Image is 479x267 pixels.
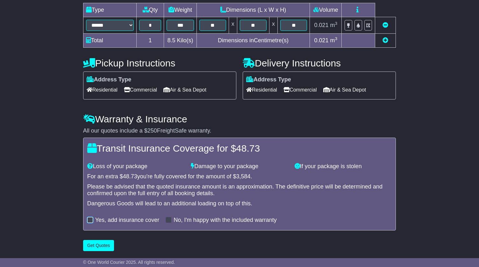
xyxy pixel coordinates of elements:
[164,3,197,17] td: Weight
[83,260,175,265] span: © One World Courier 2025. All rights reserved.
[123,173,137,180] span: 48.73
[87,76,132,83] label: Address Type
[229,17,237,34] td: x
[382,22,388,28] a: Remove this item
[84,163,188,170] div: Loss of your package
[83,58,236,68] h4: Pickup Instructions
[335,36,338,41] sup: 3
[95,217,159,224] label: Yes, add insurance cover
[83,34,136,48] td: Total
[197,34,310,48] td: Dimensions in Centimetre(s)
[246,85,277,95] span: Residential
[283,85,317,95] span: Commercial
[269,17,278,34] td: x
[87,200,392,207] div: Dangerous Goods will lead to an additional loading on top of this.
[314,22,329,28] span: 0.021
[83,114,396,124] h4: Warranty & Insurance
[188,163,291,170] div: Damage to your package
[83,240,114,251] button: Get Quotes
[83,3,136,17] td: Type
[168,37,175,44] span: 8.5
[164,34,197,48] td: Kilo(s)
[314,37,329,44] span: 0.021
[323,85,366,95] span: Air & Sea Depot
[197,3,310,17] td: Dimensions (L x W x H)
[236,143,260,154] span: 48.73
[382,37,388,44] a: Add new item
[236,173,250,180] span: 3,584
[147,127,157,134] span: 250
[83,127,396,134] div: All our quotes include a $ FreightSafe warranty.
[291,163,395,170] div: If your package is stolen
[243,58,396,68] h4: Delivery Instructions
[124,85,157,95] span: Commercial
[87,85,118,95] span: Residential
[136,3,164,17] td: Qty
[330,22,338,28] span: m
[163,85,206,95] span: Air & Sea Depot
[310,3,342,17] td: Volume
[87,143,392,154] h4: Transit Insurance Coverage for $
[330,37,338,44] span: m
[87,173,392,180] div: For an extra $ you're fully covered for the amount of $ .
[136,34,164,48] td: 1
[174,217,277,224] label: No, I'm happy with the included warranty
[87,183,392,197] div: Please be advised that the quoted insurance amount is an approximation. The definitive price will...
[335,21,338,26] sup: 3
[246,76,291,83] label: Address Type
